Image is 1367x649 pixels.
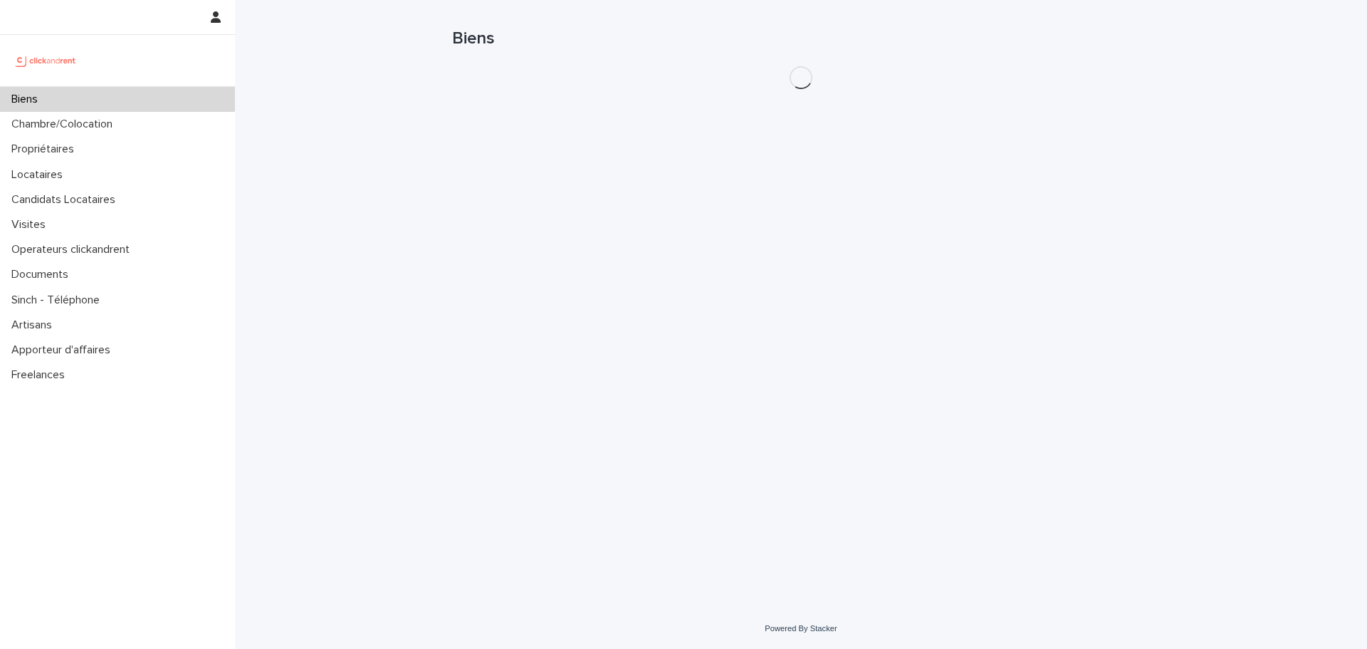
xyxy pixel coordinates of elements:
[11,46,80,75] img: UCB0brd3T0yccxBKYDjQ
[6,93,49,106] p: Biens
[6,294,111,307] p: Sinch - Téléphone
[6,142,85,156] p: Propriétaires
[6,168,74,182] p: Locataires
[6,218,57,232] p: Visites
[6,243,141,256] p: Operateurs clickandrent
[6,343,122,357] p: Apporteur d'affaires
[6,193,127,207] p: Candidats Locataires
[6,318,63,332] p: Artisans
[6,268,80,281] p: Documents
[765,624,837,633] a: Powered By Stacker
[6,118,124,131] p: Chambre/Colocation
[6,368,76,382] p: Freelances
[452,28,1150,49] h1: Biens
